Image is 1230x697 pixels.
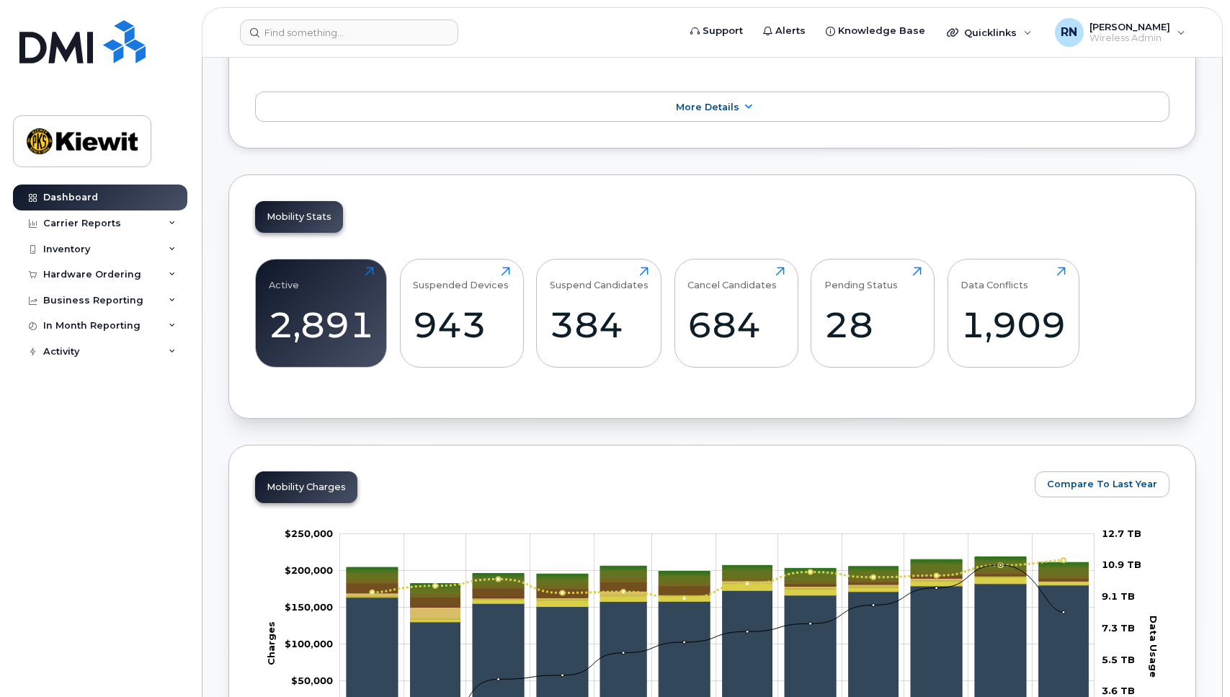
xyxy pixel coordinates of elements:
g: $0 [285,601,333,613]
span: Quicklinks [964,27,1017,38]
tspan: Data Usage [1148,616,1159,678]
g: $0 [285,564,333,576]
span: Wireless Admin [1089,32,1170,44]
a: Data Conflicts1,909 [961,267,1066,359]
span: RN [1061,24,1077,41]
span: Alerts [775,24,806,38]
div: 1,909 [961,303,1066,346]
button: Compare To Last Year [1035,471,1169,497]
tspan: $50,000 [291,675,333,686]
tspan: $250,000 [285,528,333,539]
div: Suspend Candidates [550,267,649,290]
a: Cancel Candidates684 [687,267,785,359]
tspan: 10.9 TB [1102,559,1141,570]
div: Active [269,267,299,290]
div: Pending Status [824,267,898,290]
div: 684 [687,303,785,346]
tspan: 3.6 TB [1102,685,1135,696]
a: Knowledge Base [816,17,935,45]
span: Knowledge Base [838,24,925,38]
a: Suspended Devices943 [413,267,510,359]
span: Support [703,24,743,38]
span: Compare To Last Year [1047,477,1157,491]
g: $0 [285,638,333,649]
div: Quicklinks [937,18,1042,47]
tspan: 12.7 TB [1102,528,1141,539]
g: GST [347,569,1089,597]
g: $0 [285,528,333,539]
g: HST [347,561,1089,593]
div: Data Conflicts [961,267,1028,290]
span: More Details [676,102,739,112]
g: $0 [291,675,333,686]
div: 384 [550,303,649,346]
div: Robert Navalta [1045,18,1195,47]
tspan: 5.5 TB [1102,654,1135,665]
tspan: 9.1 TB [1102,590,1135,602]
a: Pending Status28 [824,267,922,359]
div: 943 [413,303,510,346]
tspan: 7.3 TB [1102,622,1135,634]
a: Alerts [753,17,816,45]
iframe: Messenger Launcher [1167,634,1219,686]
tspan: $150,000 [285,601,333,613]
tspan: $200,000 [285,564,333,576]
input: Find something... [240,19,458,45]
a: Active2,891 [269,267,374,359]
a: Suspend Candidates384 [550,267,649,359]
div: Cancel Candidates [687,267,777,290]
tspan: $100,000 [285,638,333,649]
a: Support [680,17,753,45]
div: 2,891 [269,303,374,346]
tspan: Charges [265,621,277,665]
div: 28 [824,303,922,346]
span: [PERSON_NAME] [1089,21,1170,32]
div: Suspended Devices [413,267,509,290]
